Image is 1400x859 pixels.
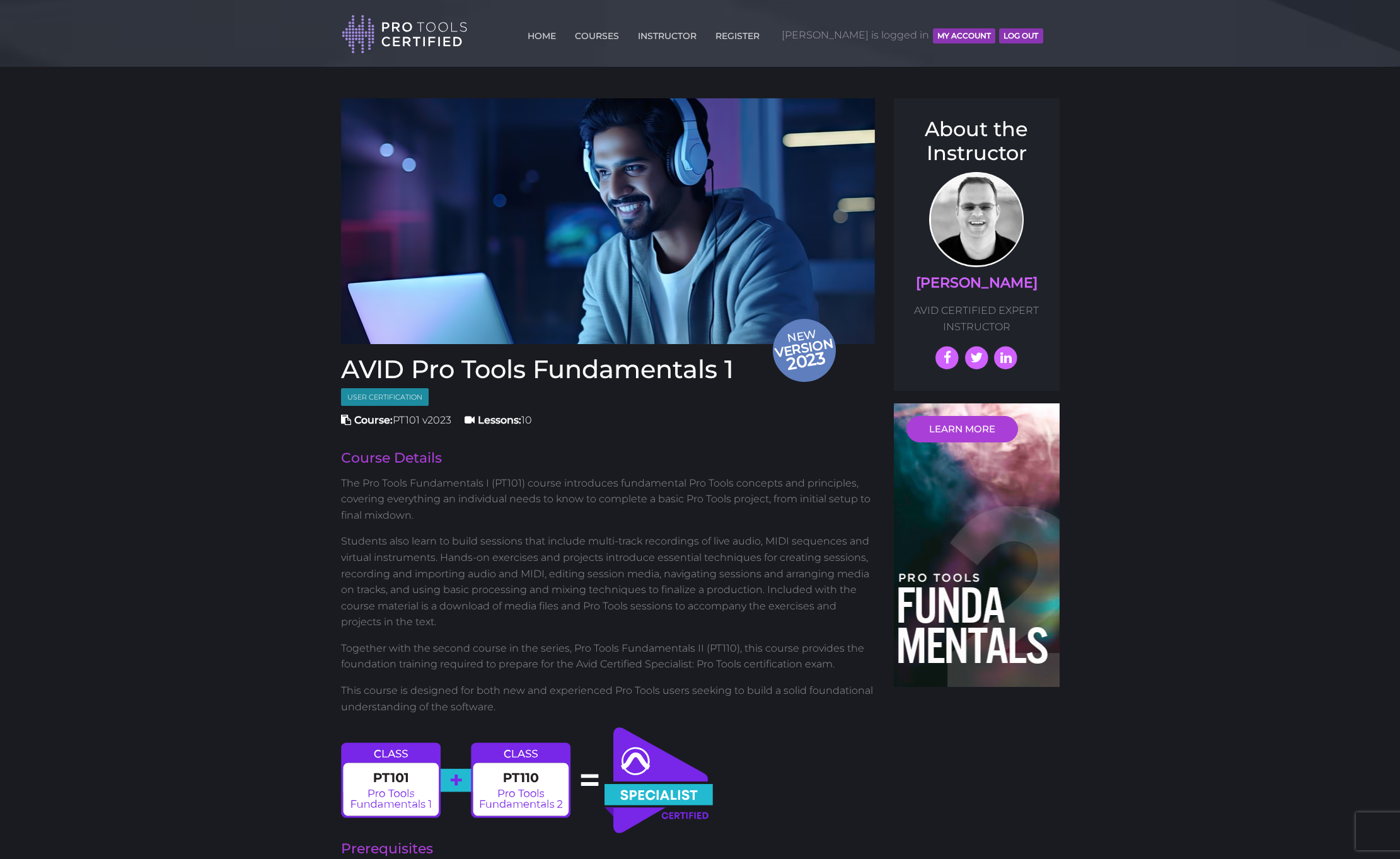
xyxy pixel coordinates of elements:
[341,98,876,344] a: Newversion 2023
[782,16,1043,54] span: [PERSON_NAME] is logged in
[524,23,559,43] a: HOME
[341,640,876,672] p: Together with the second course in the series, Pro Tools Fundamentals II (PT110), this course pro...
[341,451,876,465] h2: Course Details
[906,416,1018,442] a: LEARN MORE
[772,339,835,356] span: version
[478,414,521,426] strong: Lessons:
[929,172,1024,267] img: AVID Expert Instructor, Professor Scott Beckett profile photo
[341,683,876,715] p: This course is designed for both new and experienced Pro Tools users seeking to build a solid fou...
[916,274,1038,291] a: [PERSON_NAME]
[341,475,876,524] p: The Pro Tools Fundamentals I (PT101) course introduces fundamental Pro Tools concepts and princip...
[772,326,839,376] span: New
[933,28,995,43] button: MY ACCOUNT
[906,117,1047,166] h3: About the Instructor
[341,533,876,630] p: Students also learn to build sessions that include multi-track recordings of live audio, MIDI seq...
[341,414,451,426] span: PT101 v2023
[341,98,876,344] img: Pro tools certified Fundamentals 1 Course cover
[906,303,1047,335] p: AVID CERTIFIED EXPERT INSTRUCTOR
[341,357,876,382] h1: AVID Pro Tools Fundamentals 1
[465,414,532,426] span: 10
[773,345,838,376] span: 2023
[572,23,622,43] a: COURSES
[341,388,429,406] span: User Certification
[354,414,393,426] strong: Course:
[635,23,700,43] a: INSTRUCTOR
[341,725,715,836] img: Avid certified specialist learning path graph
[712,23,763,43] a: REGISTER
[341,842,876,856] h2: Prerequisites
[999,28,1043,43] button: Log Out
[342,14,468,55] img: Pro Tools Certified Logo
